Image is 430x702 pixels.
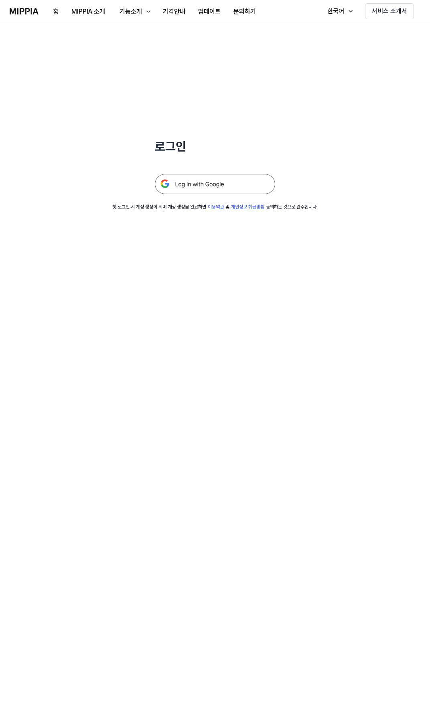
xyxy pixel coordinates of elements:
button: 홈 [47,4,65,20]
h1: 로그인 [155,138,275,155]
button: 서비스 소개서 [365,3,414,19]
button: 기능소개 [112,4,156,20]
button: 업데이트 [192,4,227,20]
button: 가격안내 [156,4,192,20]
a: 개인정보 취급방침 [231,204,264,210]
div: 첫 로그인 시 계정 생성이 되며 계정 생성을 완료하면 및 동의하는 것으로 간주합니다. [112,204,318,210]
a: 업데이트 [192,0,227,22]
div: 한국어 [326,6,346,16]
button: MIPPIA 소개 [65,4,112,20]
button: 한국어 [319,3,359,19]
img: 구글 로그인 버튼 [155,174,275,194]
button: 문의하기 [227,4,262,20]
a: 이용약관 [208,204,224,210]
div: 기능소개 [118,7,144,16]
img: logo [10,8,39,14]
